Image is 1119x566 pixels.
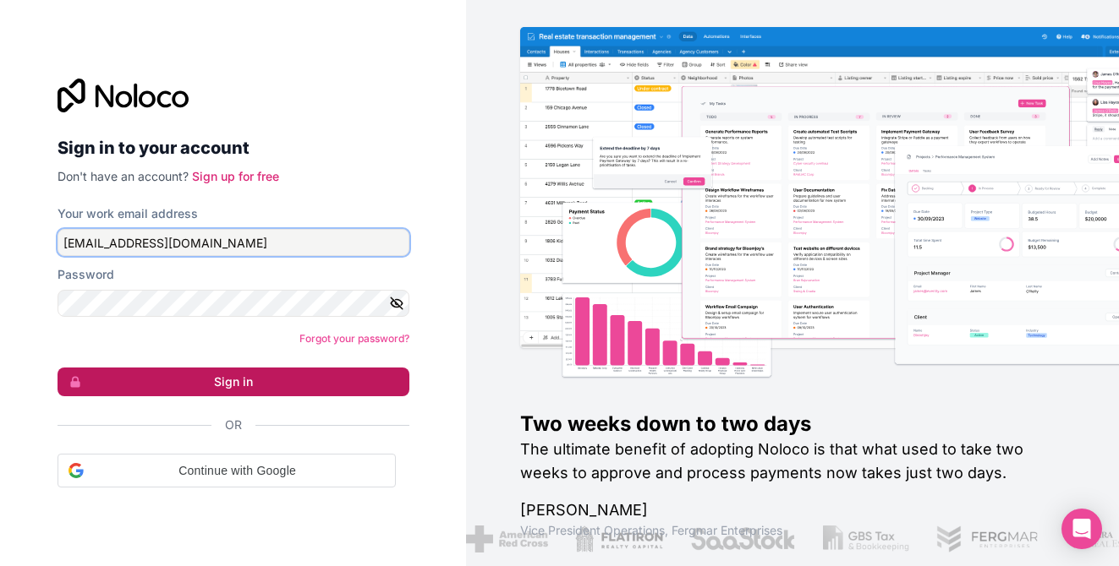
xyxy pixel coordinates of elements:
div: Open Intercom Messenger [1061,509,1102,549]
img: /assets/gbstax-C-GtDUiK.png [817,525,903,552]
h2: Sign in to your account [58,133,409,163]
h1: Two weeks down to two days [520,411,1065,438]
label: Password [58,266,114,283]
h2: The ultimate benefit of adopting Noloco is that what used to take two weeks to approve and proces... [520,438,1065,485]
img: /assets/american-red-cross-BAupjrZR.png [460,525,542,552]
a: Sign up for free [192,169,279,183]
span: Or [225,416,242,433]
img: /assets/saastock-C6Zbiodz.png [684,525,791,552]
h1: Vice President Operations , Fergmar Enterprises [520,522,1065,539]
input: Email address [58,229,409,256]
span: Continue with Google [91,462,385,480]
a: Forgot your password? [299,332,409,345]
span: Don't have an account? [58,169,189,183]
label: Your work email address [58,205,198,222]
button: Sign in [58,367,409,396]
h1: [PERSON_NAME] [520,498,1065,522]
img: /assets/flatiron-C8eUkumj.png [569,525,657,552]
img: /assets/fergmar-CudnrXN5.png [930,525,1034,552]
div: Continue with Google [58,454,396,487]
input: Password [58,290,409,317]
